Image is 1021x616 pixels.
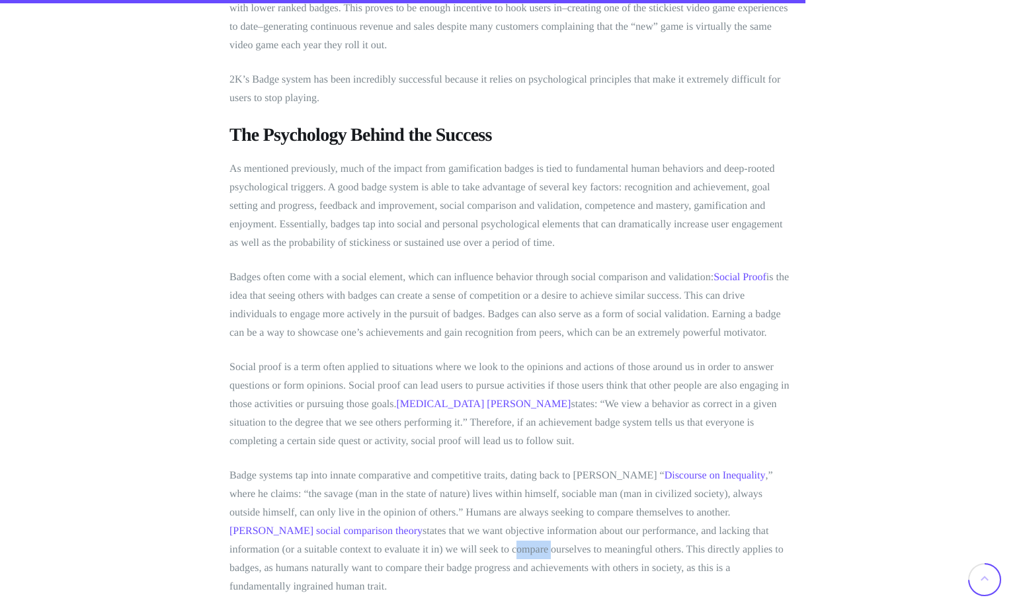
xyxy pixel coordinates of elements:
[396,399,571,410] a: [MEDICAL_DATA] [PERSON_NAME]
[229,124,792,147] h3: The Psychology Behind the Success
[229,525,423,537] a: [PERSON_NAME] social comparison theory
[665,470,766,481] a: Discourse on Inequality
[229,268,792,342] p: Badges often come with a social element, which can influence behavior through social comparison a...
[229,358,792,451] p: Social proof is a term often applied to situations where we look to the opinions and actions of t...
[714,272,766,283] a: Social Proof
[229,467,792,596] p: Badge systems tap into innate comparative and competitive traits, dating back to [PERSON_NAME] “ ...
[229,71,792,108] p: 2K’s Badge system has been incredibly successful because it relies on psychological principles th...
[229,160,792,252] p: As mentioned previously, much of the impact from gamification badges is tied to fundamental human...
